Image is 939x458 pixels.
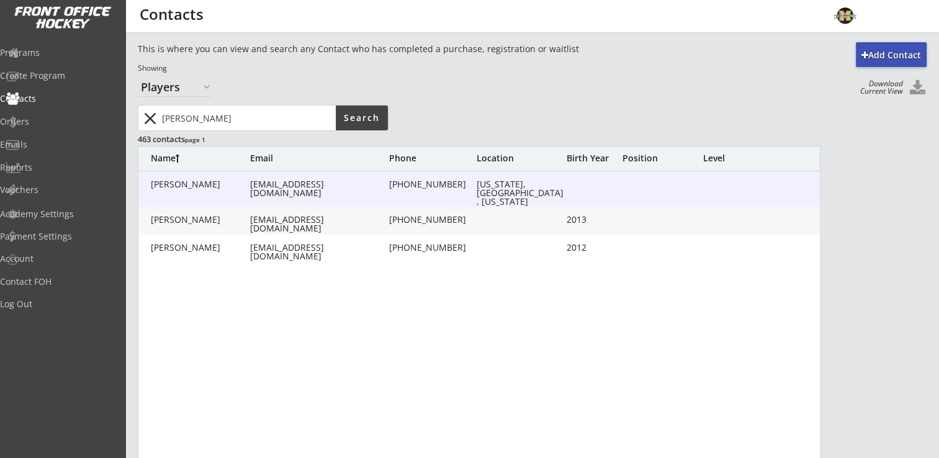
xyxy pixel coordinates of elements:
div: Birth Year [567,154,616,163]
button: Click to download all Contacts. Your browser settings may try to block it, check your security se... [908,80,927,97]
div: This is where you can view and search any Contact who has completed a purchase, registration or w... [138,43,660,55]
input: Type here... [159,106,336,130]
div: Location [477,154,564,163]
div: [EMAIL_ADDRESS][DOMAIN_NAME] [250,243,387,261]
div: [PERSON_NAME] [151,243,250,252]
div: 2013 [567,215,616,224]
font: page 1 [185,135,205,144]
div: [EMAIL_ADDRESS][DOMAIN_NAME] [250,215,387,233]
div: [EMAIL_ADDRESS][DOMAIN_NAME] [250,180,387,197]
div: 2012 [567,243,616,252]
div: Email [250,154,387,163]
div: Position [622,154,697,163]
div: [PERSON_NAME] [151,215,250,224]
div: [PHONE_NUMBER] [389,180,476,189]
button: Search [336,106,388,130]
div: Level [703,154,778,163]
div: [PHONE_NUMBER] [389,215,476,224]
div: Showing [138,63,660,74]
div: [PERSON_NAME] [151,180,250,189]
div: 463 contacts [138,133,387,145]
div: [PHONE_NUMBER] [389,243,476,252]
div: Download Current View [854,80,903,95]
div: Add Contact [856,49,927,61]
button: close [140,109,160,128]
div: Name [151,154,250,163]
div: Phone [389,154,476,163]
div: [US_STATE], [GEOGRAPHIC_DATA], [US_STATE] [477,180,564,206]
